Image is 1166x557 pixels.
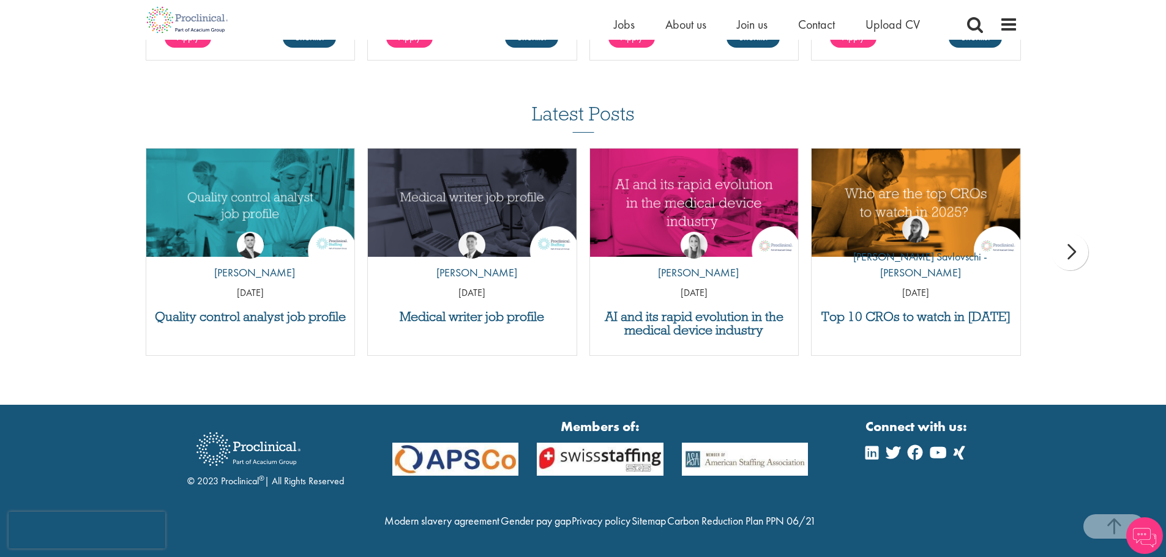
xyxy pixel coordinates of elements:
[368,286,577,300] p: [DATE]
[667,514,816,528] a: Carbon Reduction Plan PPN 06/21
[812,216,1020,286] a: Theodora Savlovschi - Wicks [PERSON_NAME] Savlovschi - [PERSON_NAME]
[665,17,706,32] a: About us
[501,514,571,528] a: Gender pay gap
[865,17,920,32] a: Upload CV
[146,149,355,257] a: Link to a post
[458,232,485,259] img: George Watson
[673,443,818,476] img: APSCo
[614,17,635,32] a: Jobs
[596,310,793,337] a: AI and its rapid evolution in the medical device industry
[205,232,295,287] a: Joshua Godden [PERSON_NAME]
[1052,234,1088,270] div: next
[649,232,739,287] a: Hannah Burke [PERSON_NAME]
[205,265,295,281] p: [PERSON_NAME]
[427,265,517,281] p: [PERSON_NAME]
[383,443,528,476] img: APSCo
[374,310,570,323] a: Medical writer job profile
[902,216,929,243] img: Theodora Savlovschi - Wicks
[187,424,310,474] img: Proclinical Recruitment
[187,423,344,489] div: © 2023 Proclinical | All Rights Reserved
[259,473,264,483] sup: ®
[427,232,517,287] a: George Watson [PERSON_NAME]
[812,149,1020,257] img: Top 10 CROs 2025 | Proclinical
[146,286,355,300] p: [DATE]
[146,149,355,257] img: quality control analyst job profile
[812,249,1020,280] p: [PERSON_NAME] Savlovschi - [PERSON_NAME]
[798,17,835,32] a: Contact
[384,514,499,528] a: Modern slavery agreement
[368,149,577,257] a: Link to a post
[590,286,799,300] p: [DATE]
[590,149,799,257] a: Link to a post
[865,417,970,436] strong: Connect with us:
[1126,517,1163,554] img: Chatbot
[590,149,799,257] img: AI and Its Impact on the Medical Device Industry | Proclinical
[818,310,1014,323] a: Top 10 CROs to watch in [DATE]
[649,265,739,281] p: [PERSON_NAME]
[368,149,577,257] img: Medical writer job profile
[572,514,630,528] a: Privacy policy
[812,286,1020,300] p: [DATE]
[528,443,673,476] img: APSCo
[681,232,708,259] img: Hannah Burke
[532,103,635,133] h3: Latest Posts
[737,17,768,32] a: Join us
[237,232,264,259] img: Joshua Godden
[812,149,1020,257] a: Link to a post
[152,310,349,323] a: Quality control analyst job profile
[632,514,666,528] a: Sitemap
[9,512,165,548] iframe: reCAPTCHA
[392,417,809,436] strong: Members of:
